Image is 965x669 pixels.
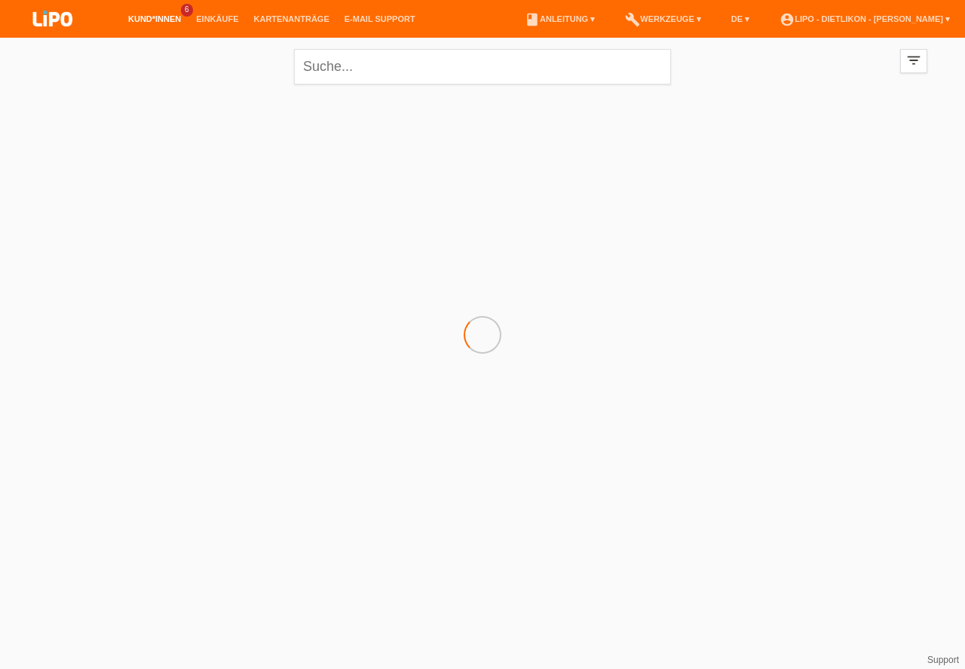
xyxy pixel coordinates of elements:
[247,14,337,23] a: Kartenanträge
[337,14,423,23] a: E-Mail Support
[625,12,640,27] i: build
[780,12,795,27] i: account_circle
[294,49,671,84] input: Suche...
[15,31,90,42] a: LIPO pay
[724,14,757,23] a: DE ▾
[188,14,246,23] a: Einkäufe
[617,14,709,23] a: buildWerkzeuge ▾
[525,12,540,27] i: book
[121,14,188,23] a: Kund*innen
[772,14,957,23] a: account_circleLIPO - Dietlikon - [PERSON_NAME] ▾
[905,52,922,69] i: filter_list
[517,14,602,23] a: bookAnleitung ▾
[181,4,193,17] span: 6
[927,655,959,665] a: Support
